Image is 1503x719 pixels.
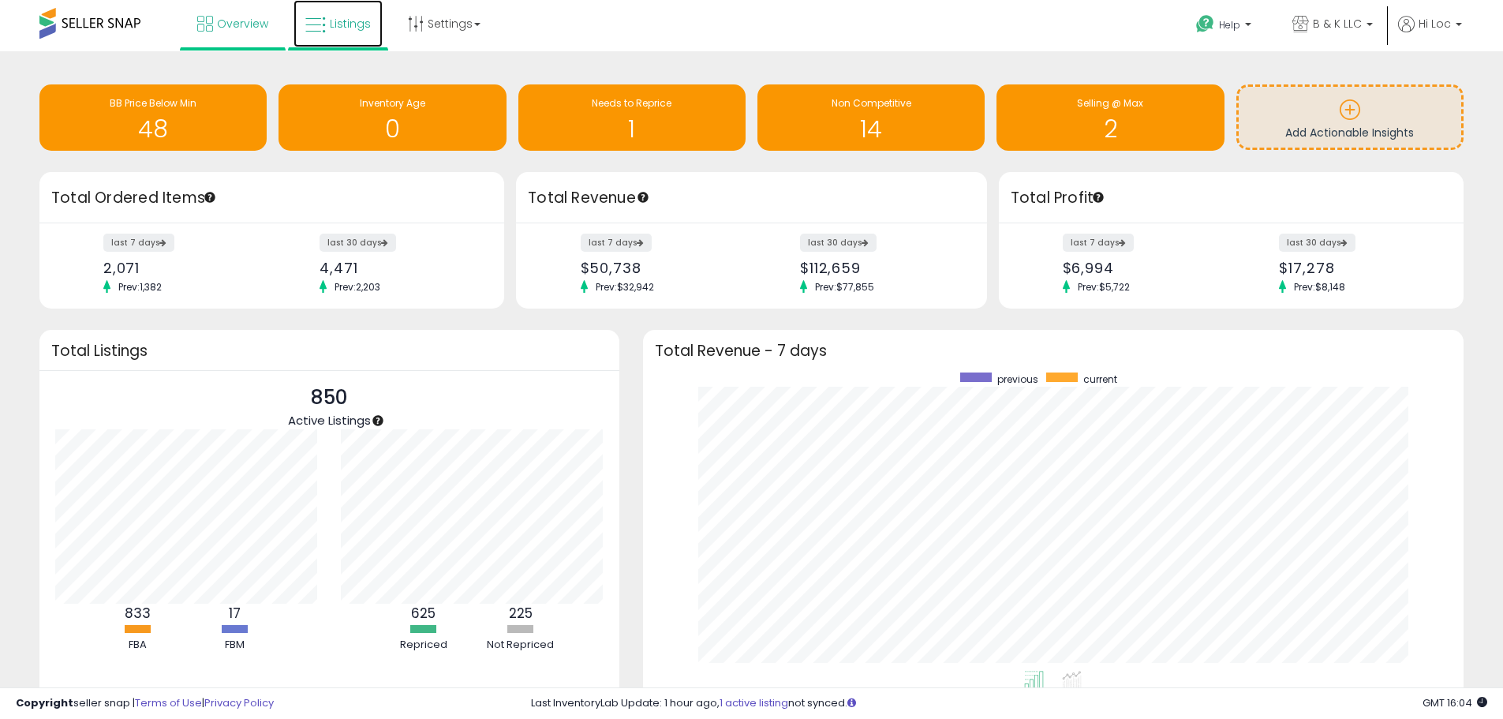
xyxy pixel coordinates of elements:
[518,84,746,151] a: Needs to Reprice 1
[288,383,371,413] p: 850
[1091,190,1105,204] div: Tooltip anchor
[51,187,492,209] h3: Total Ordered Items
[371,414,385,428] div: Tooltip anchor
[103,234,174,252] label: last 7 days
[125,604,151,623] b: 833
[1423,695,1487,710] span: 2025-08-13 16:04 GMT
[1279,234,1355,252] label: last 30 days
[997,373,1038,386] span: previous
[1419,16,1451,32] span: Hi Loc
[847,698,856,708] i: Click here to read more about un-synced listings.
[286,116,498,142] h1: 0
[581,234,652,252] label: last 7 days
[581,260,740,276] div: $50,738
[996,84,1224,151] a: Selling @ Max 2
[1011,187,1452,209] h3: Total Profit
[1183,2,1267,51] a: Help
[279,84,506,151] a: Inventory Age 0
[188,638,282,653] div: FBM
[103,260,260,276] div: 2,071
[1070,280,1138,294] span: Prev: $5,722
[320,234,396,252] label: last 30 days
[217,16,268,32] span: Overview
[592,96,671,110] span: Needs to Reprice
[588,280,662,294] span: Prev: $32,942
[411,604,436,623] b: 625
[509,604,533,623] b: 225
[832,96,911,110] span: Non Competitive
[1313,16,1362,32] span: B & K LLC
[720,695,788,710] a: 1 active listing
[135,695,202,710] a: Terms of Use
[91,638,185,653] div: FBA
[51,345,608,357] h3: Total Listings
[1286,280,1353,294] span: Prev: $8,148
[807,280,882,294] span: Prev: $77,855
[16,696,274,711] div: seller snap | |
[288,412,371,429] span: Active Listings
[1398,16,1462,51] a: Hi Loc
[330,16,371,32] span: Listings
[204,695,274,710] a: Privacy Policy
[39,84,267,151] a: BB Price Below Min 48
[757,84,985,151] a: Non Competitive 14
[473,638,568,653] div: Not Repriced
[800,234,877,252] label: last 30 days
[1239,87,1461,148] a: Add Actionable Insights
[800,260,959,276] div: $112,659
[655,345,1452,357] h3: Total Revenue - 7 days
[47,116,259,142] h1: 48
[1004,116,1216,142] h1: 2
[327,280,388,294] span: Prev: 2,203
[765,116,977,142] h1: 14
[110,96,196,110] span: BB Price Below Min
[531,696,1487,711] div: Last InventoryLab Update: 1 hour ago, not synced.
[320,260,477,276] div: 4,471
[203,190,217,204] div: Tooltip anchor
[110,280,170,294] span: Prev: 1,382
[1063,260,1220,276] div: $6,994
[528,187,975,209] h3: Total Revenue
[16,695,73,710] strong: Copyright
[636,190,650,204] div: Tooltip anchor
[1219,18,1240,32] span: Help
[1195,14,1215,34] i: Get Help
[1063,234,1134,252] label: last 7 days
[1285,125,1414,140] span: Add Actionable Insights
[526,116,738,142] h1: 1
[376,638,471,653] div: Repriced
[1083,373,1117,386] span: current
[229,604,241,623] b: 17
[1279,260,1436,276] div: $17,278
[360,96,425,110] span: Inventory Age
[1077,96,1143,110] span: Selling @ Max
